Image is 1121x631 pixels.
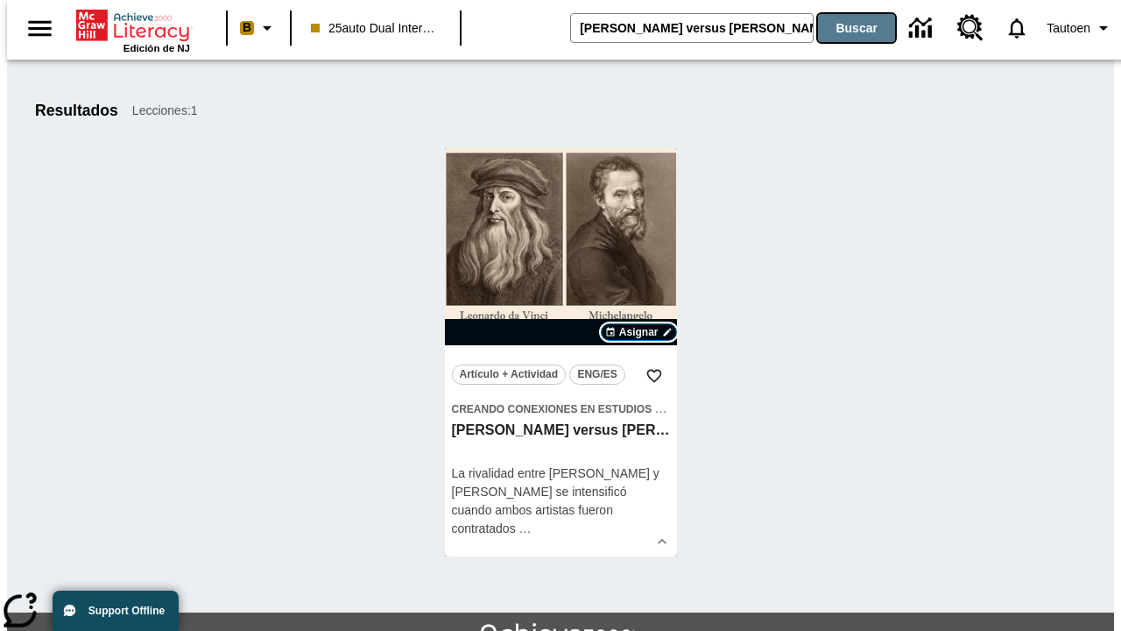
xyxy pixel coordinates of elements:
div: Portada [76,6,190,53]
button: Abrir el menú lateral [14,3,66,54]
span: ENG/ES [577,365,617,384]
span: Creando conexiones en Estudios Sociales [452,403,709,415]
button: Artículo + Actividad [452,365,567,385]
span: Asignar [619,324,659,340]
div: La rivalidad entre [PERSON_NAME] y [PERSON_NAME] se intensificó cuando ambos artistas fueron cont... [452,464,670,538]
button: Añadir a mis Favoritas [638,360,670,392]
input: Buscar campo [571,14,813,42]
span: 25auto Dual International [311,19,441,38]
div: lesson details [445,148,677,557]
a: Notificaciones [994,5,1040,51]
span: Edición de NJ [123,43,190,53]
h1: Resultados [35,102,118,120]
span: Tautoen [1047,19,1090,38]
a: Centro de información [899,4,947,53]
h3: Miguel Ángel versus Leonardo [452,422,670,440]
span: Lecciones : 1 [132,102,198,120]
button: Perfil/Configuración [1040,12,1121,44]
a: Centro de recursos, Se abrirá en una pestaña nueva. [947,4,994,52]
a: Portada [76,8,190,43]
button: Support Offline [53,591,179,631]
button: Asignar Elegir fechas [601,323,677,341]
span: Artículo + Actividad [460,365,559,384]
span: Support Offline [88,605,165,617]
span: B [243,17,251,39]
span: … [519,521,532,535]
span: Tema: Creando conexiones en Estudios Sociales/Historia universal II [452,400,670,418]
button: Ver más [649,528,675,555]
button: Buscar [818,14,895,42]
button: Boost El color de la clase es melocotón. Cambiar el color de la clase. [233,12,285,44]
button: ENG/ES [569,365,625,385]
